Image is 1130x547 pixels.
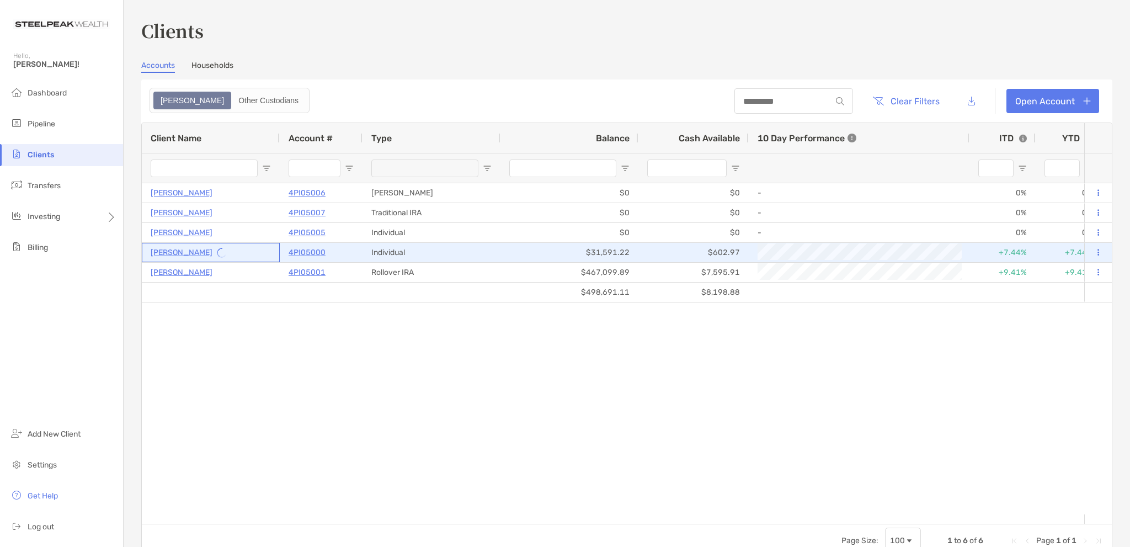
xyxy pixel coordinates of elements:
span: 6 [978,536,983,545]
button: Open Filter Menu [483,164,492,173]
p: [PERSON_NAME] [151,265,212,279]
img: settings icon [10,458,23,471]
div: 100 [890,536,905,545]
div: Individual [363,243,500,262]
input: YTD Filter Input [1044,160,1080,177]
div: Last Page [1094,537,1103,545]
a: [PERSON_NAME] [151,246,212,259]
span: Page [1036,536,1054,545]
div: 0% [969,183,1036,203]
div: Previous Page [1023,537,1032,545]
img: billing icon [10,240,23,253]
span: Cash Available [679,133,740,144]
span: to [954,536,961,545]
img: transfers icon [10,178,23,192]
div: $0 [638,223,749,242]
div: segmented control [150,88,310,113]
a: 4PI05007 [289,206,326,220]
span: of [969,536,977,545]
div: $0 [500,183,638,203]
div: 0% [969,223,1036,242]
div: 0% [1036,183,1102,203]
img: dashboard icon [10,86,23,99]
img: pipeline icon [10,116,23,130]
span: of [1063,536,1070,545]
div: +9.41% [1036,263,1102,282]
span: 1 [947,536,952,545]
span: 1 [1072,536,1076,545]
img: add_new_client icon [10,427,23,440]
div: Page Size: [841,536,878,545]
div: Zoe [154,93,230,108]
a: [PERSON_NAME] [151,226,212,240]
div: +7.44% [969,243,1036,262]
div: Other Custodians [232,93,305,108]
a: 4PI05005 [289,226,326,240]
div: +7.44% [1036,243,1102,262]
div: Traditional IRA [363,203,500,222]
button: Open Filter Menu [345,164,354,173]
span: Settings [28,460,57,470]
button: Open Filter Menu [621,164,630,173]
div: Rollover IRA [363,263,500,282]
div: +9.41% [969,263,1036,282]
button: Open Filter Menu [262,164,271,173]
img: Zoe Logo [13,4,110,44]
div: 10 Day Performance [758,123,856,153]
div: $0 [500,203,638,222]
input: ITD Filter Input [978,160,1014,177]
a: [PERSON_NAME] [151,186,212,200]
span: Log out [28,522,54,532]
span: 6 [963,536,968,545]
div: $7,595.91 [638,263,749,282]
input: Balance Filter Input [509,160,616,177]
span: Investing [28,212,60,221]
span: 1 [1056,536,1061,545]
div: ITD [999,133,1027,144]
a: Open Account [1006,89,1099,113]
div: 0% [1036,223,1102,242]
div: $0 [638,203,749,222]
div: - [758,184,961,202]
div: YTD [1062,133,1093,144]
img: investing icon [10,209,23,222]
img: input icon [836,97,844,105]
a: 4PI05000 [289,246,326,259]
img: get-help icon [10,488,23,502]
div: $498,691.11 [500,283,638,302]
input: Client Name Filter Input [151,160,258,177]
span: Type [371,133,392,144]
img: logout icon [10,519,23,533]
a: Households [191,61,233,73]
span: Transfers [28,181,61,190]
span: Client Name [151,133,201,144]
span: Account # [289,133,333,144]
div: $0 [638,183,749,203]
span: Balance [596,133,630,144]
div: Next Page [1081,537,1090,545]
a: 4PI05006 [289,186,326,200]
a: 4PI05001 [289,265,326,279]
div: - [758,224,961,242]
a: [PERSON_NAME] [151,206,212,220]
div: $467,099.89 [500,263,638,282]
span: Clients [28,150,54,160]
div: $0 [500,223,638,242]
span: Pipeline [28,119,55,129]
div: 0% [1036,203,1102,222]
div: $602.97 [638,243,749,262]
div: $31,591.22 [500,243,638,262]
img: clients icon [10,147,23,161]
div: First Page [1010,537,1019,545]
span: Billing [28,243,48,252]
button: Clear Filters [864,89,948,113]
